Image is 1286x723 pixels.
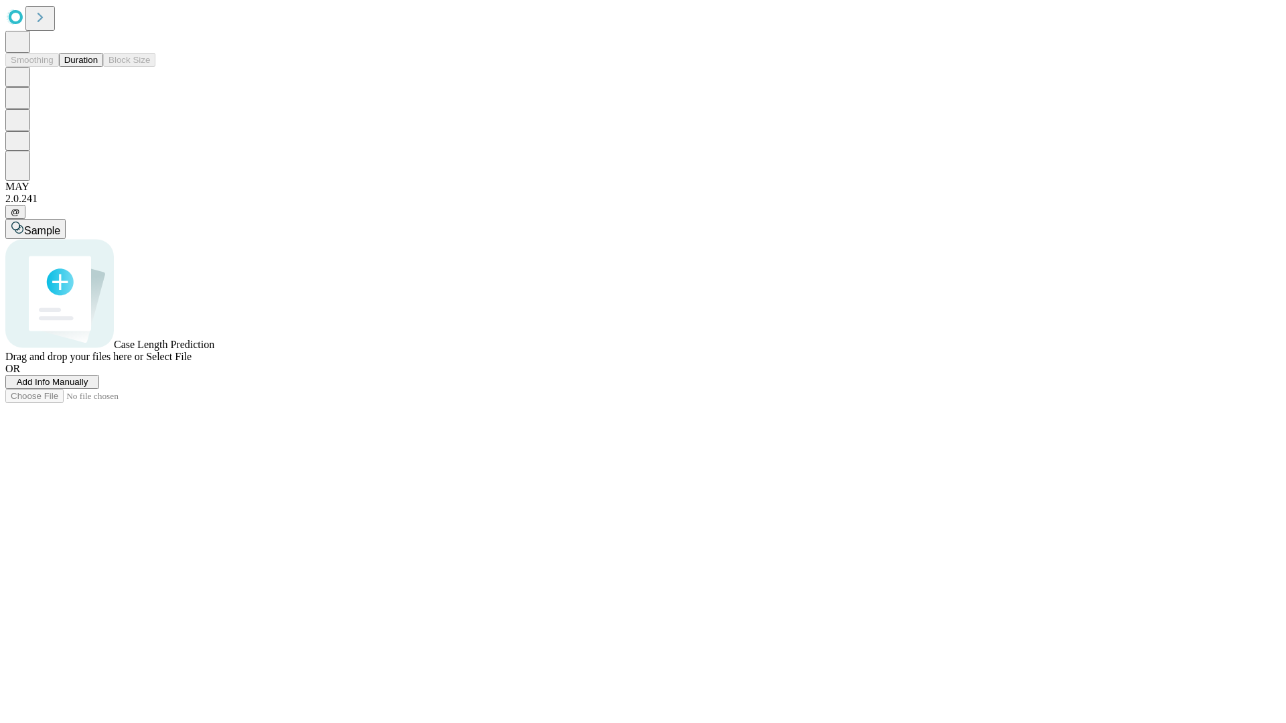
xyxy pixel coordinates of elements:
[5,181,1281,193] div: MAY
[5,219,66,239] button: Sample
[103,53,155,67] button: Block Size
[5,193,1281,205] div: 2.0.241
[59,53,103,67] button: Duration
[146,351,192,362] span: Select File
[5,205,25,219] button: @
[5,363,20,374] span: OR
[5,351,143,362] span: Drag and drop your files here or
[5,53,59,67] button: Smoothing
[24,225,60,236] span: Sample
[114,339,214,350] span: Case Length Prediction
[11,207,20,217] span: @
[5,375,99,389] button: Add Info Manually
[17,377,88,387] span: Add Info Manually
